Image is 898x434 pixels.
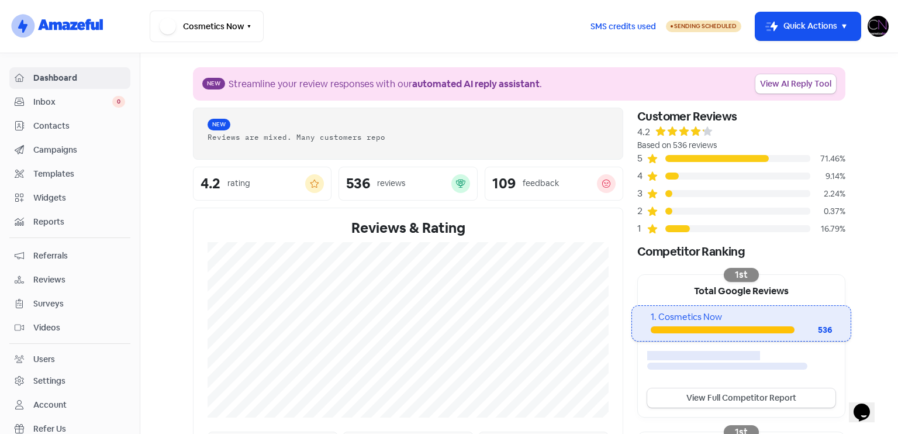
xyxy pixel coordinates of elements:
img: User [868,16,889,37]
div: feedback [523,177,559,190]
span: Sending Scheduled [674,22,737,30]
span: Inbox [33,96,112,108]
span: 0 [112,96,125,108]
a: View AI Reply Tool [755,74,836,94]
div: Settings [33,375,65,387]
a: Inbox 0 [9,91,130,113]
div: Reviews & Rating [208,218,609,239]
span: Contacts [33,120,125,132]
span: New [202,78,225,89]
span: New [208,119,230,130]
b: automated AI reply assistant [412,78,540,90]
a: View Full Competitor Report [647,388,835,408]
div: 1. Cosmetics Now [651,311,831,324]
div: 1st [724,268,759,282]
button: Cosmetics Now [150,11,264,42]
div: Total Google Reviews [638,275,845,305]
a: Users [9,349,130,370]
a: Videos [9,317,130,339]
div: 2 [637,204,647,218]
a: Referrals [9,245,130,267]
div: Account [33,399,67,411]
a: 4.2rating [193,167,331,201]
div: Competitor Ranking [637,243,845,260]
a: Campaigns [9,139,130,161]
span: Referrals [33,250,125,262]
span: SMS credits used [590,20,656,33]
div: 9.14% [810,170,845,182]
span: Templates [33,168,125,180]
div: 16.79% [810,223,845,235]
a: Reviews [9,269,130,291]
div: reviews [377,177,405,190]
span: Widgets [33,192,125,204]
span: Campaigns [33,144,125,156]
a: Settings [9,370,130,392]
div: Customer Reviews [637,108,845,125]
span: Dashboard [33,72,125,84]
div: 536 [346,177,370,191]
div: 4.2 [201,177,220,191]
a: Templates [9,163,130,185]
a: Dashboard [9,67,130,89]
div: 5 [637,151,647,166]
a: Account [9,394,130,416]
div: 0.37% [810,205,845,218]
div: 109 [492,177,516,191]
div: Based on 536 reviews [637,139,845,151]
div: rating [227,177,250,190]
a: Surveys [9,293,130,315]
div: 536 [795,324,832,336]
span: Reports [33,216,125,228]
span: Surveys [33,298,125,310]
div: 3 [637,187,647,201]
a: SMS credits used [581,19,666,32]
a: Contacts [9,115,130,137]
a: 109feedback [485,167,623,201]
div: 1 [637,222,647,236]
div: 4.2 [637,125,650,139]
div: Streamline your review responses with our . [229,77,542,91]
span: Videos [33,322,125,334]
div: Reviews are mixed. Many customers repo [208,132,609,143]
button: Quick Actions [755,12,861,40]
span: Reviews [33,274,125,286]
div: 71.46% [810,153,845,165]
iframe: chat widget [849,387,886,422]
a: Sending Scheduled [666,19,741,33]
a: 536reviews [339,167,477,201]
div: 4 [637,169,647,183]
div: Users [33,353,55,366]
a: Reports [9,211,130,233]
div: 2.24% [810,188,845,200]
a: Widgets [9,187,130,209]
